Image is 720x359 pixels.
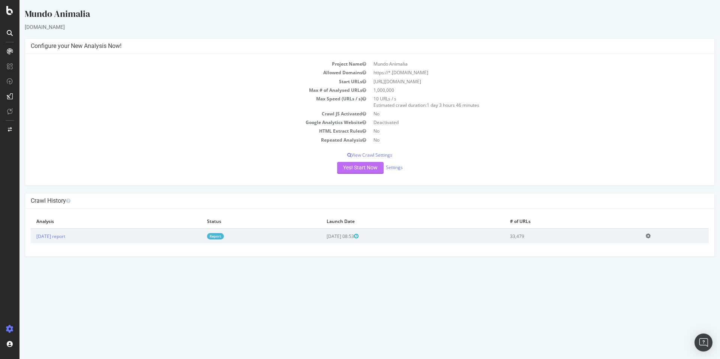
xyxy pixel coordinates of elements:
td: No [350,127,689,135]
a: Report [187,233,204,239]
th: # of URLs [485,214,621,229]
td: Deactivated [350,118,689,127]
td: Repeated Analysis [11,136,350,144]
td: No [350,109,689,118]
td: Crawl JS Activated [11,109,350,118]
th: Status [182,214,301,229]
div: Mundo Animalia [5,7,695,23]
th: Analysis [11,214,182,229]
td: Project Name [11,60,350,68]
button: Yes! Start Now [318,162,364,174]
a: [DATE] report [17,233,46,239]
td: Google Analytics Website [11,118,350,127]
td: Max Speed (URLs / s) [11,94,350,109]
td: Start URLs [11,77,350,86]
td: [URL][DOMAIN_NAME] [350,77,689,86]
td: Allowed Domains [11,68,350,77]
td: Mundo Animalia [350,60,689,68]
span: [DATE] 08:53 [307,233,339,239]
a: Settings [366,164,383,171]
td: 33,479 [485,229,621,243]
td: 1,000,000 [350,86,689,94]
div: Open Intercom Messenger [694,334,712,352]
h4: Configure your New Analysis Now! [11,42,689,50]
td: HTML Extract Rules [11,127,350,135]
td: Max # of Analysed URLs [11,86,350,94]
td: No [350,136,689,144]
p: View Crawl Settings [11,152,689,158]
td: https://*.[DOMAIN_NAME] [350,68,689,77]
h4: Crawl History [11,197,689,205]
span: 1 day 3 hours 46 minutes [407,102,460,108]
th: Launch Date [301,214,485,229]
div: [DOMAIN_NAME] [5,23,695,31]
td: 10 URLs / s Estimated crawl duration: [350,94,689,109]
